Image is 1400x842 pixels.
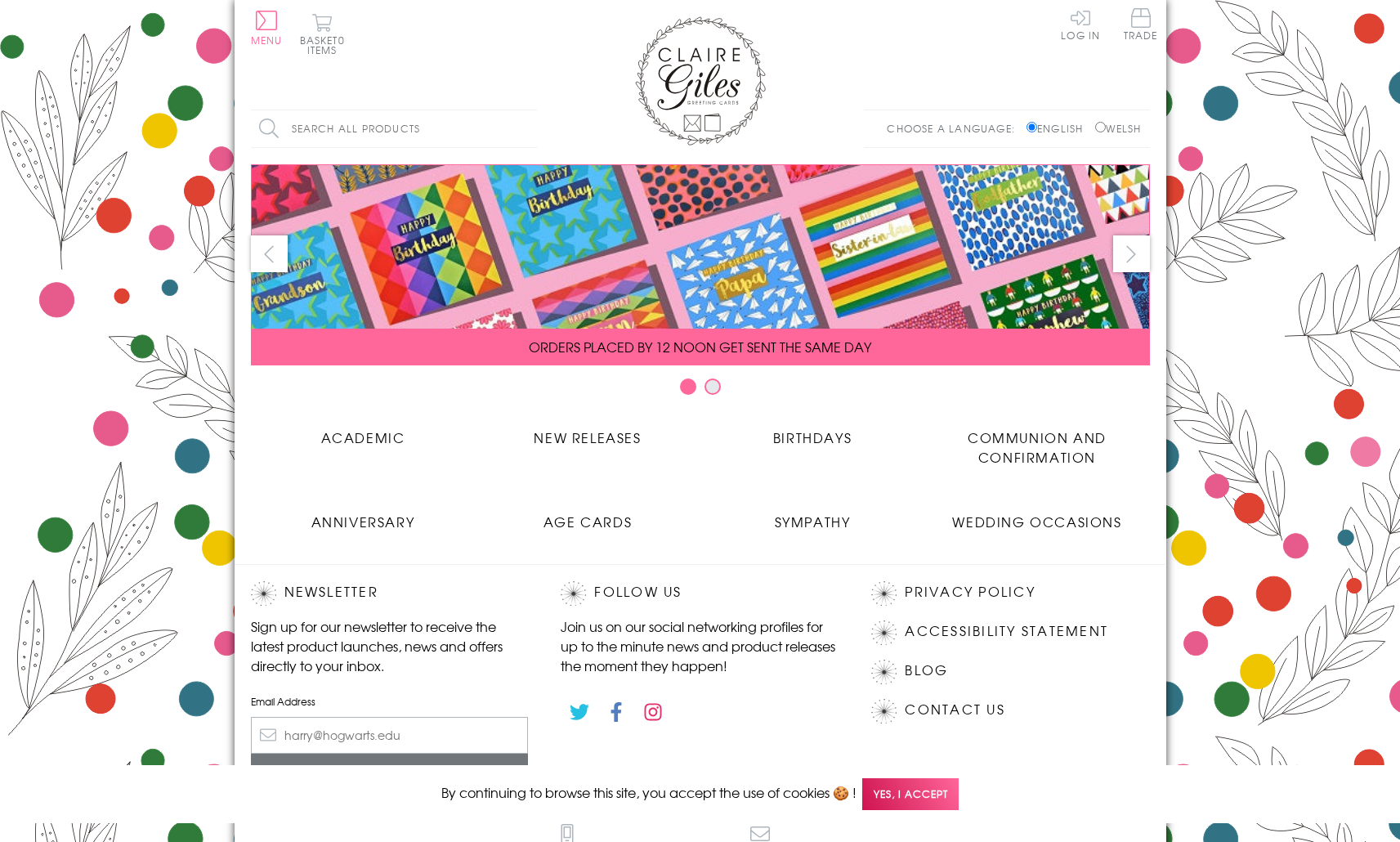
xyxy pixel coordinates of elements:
a: Log In [1061,8,1100,40]
a: Contact Us [905,699,1004,721]
a: Blog [905,660,948,682]
input: English [1027,122,1037,132]
span: Communion and Confirmation [968,428,1107,467]
span: Academic [321,428,405,447]
label: English [1027,121,1091,136]
a: Academic [251,415,476,447]
h2: Newsletter [251,581,529,606]
input: Search all products [251,110,537,147]
button: Carousel Page 1 (Current Slide) [680,378,696,395]
button: Carousel Page 2 [704,378,721,395]
span: Birthdays [773,428,852,447]
p: Join us on our social networking profiles for up to the minute news and product releases the mome... [561,616,839,675]
button: next [1113,235,1150,272]
span: New Releases [534,428,641,447]
a: Sympathy [700,499,925,531]
div: Carousel Pagination [251,378,1150,403]
span: ORDERS PLACED BY 12 NOON GET SENT THE SAME DAY [529,337,871,356]
span: Menu [251,33,283,47]
span: Wedding Occasions [952,512,1121,531]
span: 0 items [307,33,345,57]
label: Welsh [1095,121,1142,136]
h2: Follow Us [561,581,839,606]
a: New Releases [476,415,700,447]
p: Choose a language: [887,121,1023,136]
span: Sympathy [775,512,851,531]
a: Age Cards [476,499,700,531]
input: harry@hogwarts.edu [251,717,529,754]
img: Claire Giles Greetings Cards [635,16,766,146]
a: Wedding Occasions [925,499,1150,531]
span: Age Cards [543,512,632,531]
a: Trade [1124,8,1158,43]
button: prev [251,235,288,272]
a: Anniversary [251,499,476,531]
button: Menu [251,11,283,45]
p: Sign up for our newsletter to receive the latest product launches, news and offers directly to yo... [251,616,529,675]
label: Email Address [251,694,529,709]
span: Trade [1124,8,1158,40]
span: Anniversary [311,512,415,531]
input: Welsh [1095,122,1106,132]
input: Search [521,110,537,147]
input: Subscribe [251,754,529,790]
a: Accessibility Statement [905,620,1108,643]
span: Yes, I accept [862,778,959,810]
a: Birthdays [700,415,925,447]
a: Privacy Policy [905,581,1035,603]
a: Communion and Confirmation [925,415,1150,467]
button: Basket0 items [300,13,345,55]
